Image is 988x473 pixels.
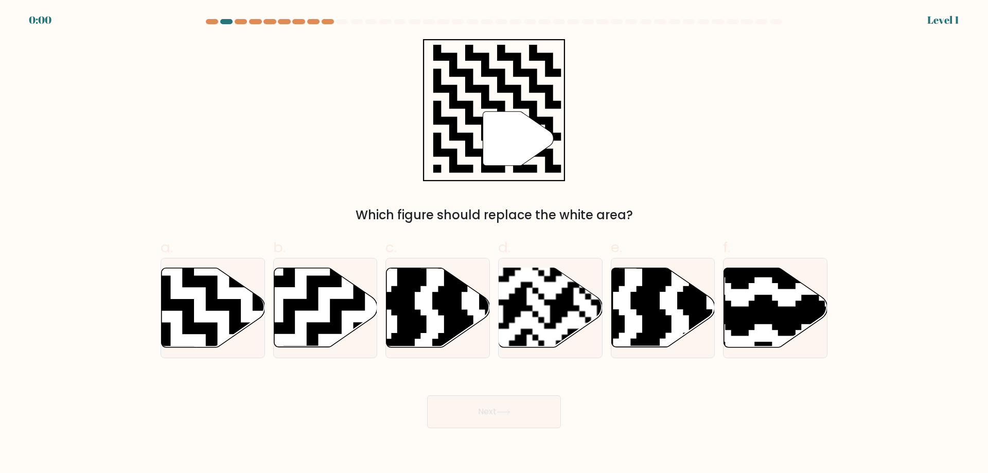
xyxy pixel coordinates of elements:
button: Next [427,395,561,428]
span: a. [161,237,173,257]
g: " [483,112,553,166]
div: 0:00 [29,12,51,28]
div: Level 1 [927,12,959,28]
div: Which figure should replace the white area? [167,206,821,224]
span: b. [273,237,286,257]
span: f. [723,237,730,257]
span: d. [498,237,510,257]
span: e. [611,237,622,257]
span: c. [385,237,397,257]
